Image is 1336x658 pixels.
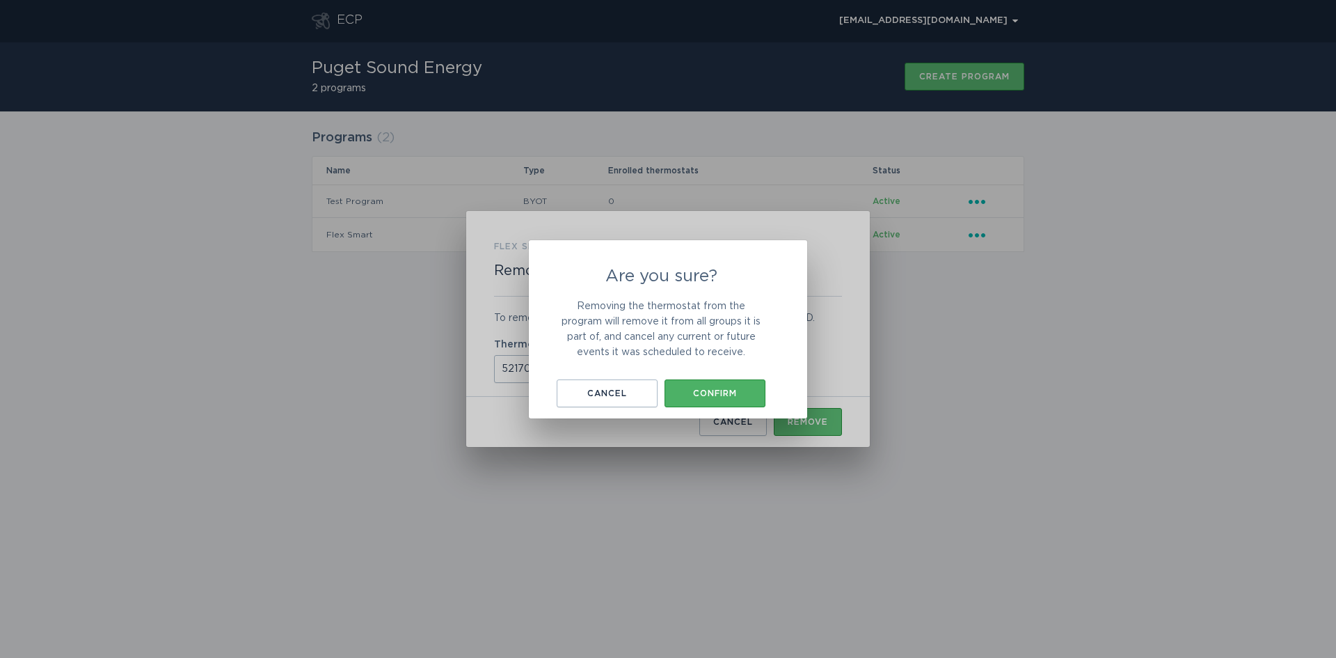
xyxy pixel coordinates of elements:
p: Removing the thermostat from the program will remove it from all groups it is part of, and cancel... [557,299,765,360]
div: Are you sure? [529,240,807,418]
div: Confirm [671,389,758,398]
div: Cancel [564,389,651,398]
h2: Are you sure? [557,268,765,285]
button: Cancel [557,379,658,407]
button: Confirm [665,379,765,407]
